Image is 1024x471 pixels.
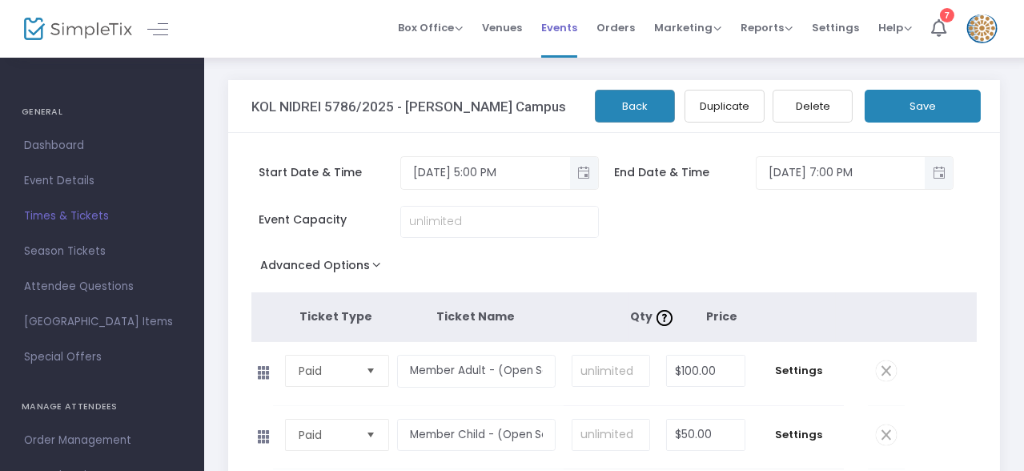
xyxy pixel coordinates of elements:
[572,420,649,450] input: unlimited
[22,96,183,128] h4: GENERAL
[401,159,569,186] input: Select date & time
[251,254,396,283] button: Advanced Options
[706,308,737,324] span: Price
[657,310,673,326] img: question-mark
[482,7,522,48] span: Venues
[773,90,853,123] button: Delete
[596,7,635,48] span: Orders
[865,90,981,123] button: Save
[24,430,180,451] span: Order Management
[299,427,353,443] span: Paid
[570,157,598,189] button: Toggle popup
[24,206,180,227] span: Times & Tickets
[259,211,400,228] span: Event Capacity
[437,308,516,324] span: Ticket Name
[359,420,382,450] button: Select
[630,308,677,324] span: Qty
[22,391,183,423] h4: MANAGE ATTENDEES
[878,20,912,35] span: Help
[299,363,353,379] span: Paid
[359,356,382,386] button: Select
[761,363,835,379] span: Settings
[667,420,745,450] input: Price
[940,8,954,22] div: 7
[24,347,180,368] span: Special Offers
[24,276,180,297] span: Attendee Questions
[401,207,597,237] input: unlimited
[761,427,835,443] span: Settings
[24,171,180,191] span: Event Details
[757,159,925,186] input: Select date & time
[741,20,793,35] span: Reports
[614,164,756,181] span: End Date & Time
[654,20,721,35] span: Marketing
[541,7,577,48] span: Events
[925,157,953,189] button: Toggle popup
[397,419,556,452] input: Enter a ticket type name. e.g. General Admission
[685,90,765,123] button: Duplicate
[24,312,180,332] span: [GEOGRAPHIC_DATA] Items
[398,20,463,35] span: Box Office
[812,7,859,48] span: Settings
[667,356,745,386] input: Price
[259,164,400,181] span: Start Date & Time
[299,308,372,324] span: Ticket Type
[24,135,180,156] span: Dashboard
[595,90,675,123] button: Back
[397,355,556,388] input: Enter a ticket type name. e.g. General Admission
[251,99,566,115] h3: KOL NIDREI 5786/2025 - [PERSON_NAME] Campus
[572,356,649,386] input: unlimited
[24,241,180,262] span: Season Tickets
